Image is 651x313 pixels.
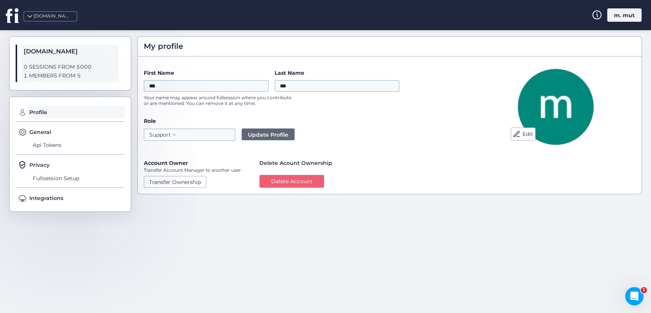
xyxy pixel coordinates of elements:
span: My profile [144,40,183,52]
button: Transfer Ownership [144,176,206,187]
span: Fullsession Setup [31,172,125,184]
p: Your name may appear around fullsession where you contribute or are mentioned. You can remove it ... [144,95,296,106]
span: Update Profile [248,131,288,139]
span: 1 [641,287,647,293]
span: 1 MEMBERS FROM 5 [24,71,117,80]
button: Delete Account [259,175,324,188]
iframe: Intercom live chat [625,287,643,305]
div: Support [149,131,171,139]
img: Avatar Picture [518,69,594,145]
span: 0 SESSIONS FROM 5000 [24,63,117,71]
label: Account Owner [144,160,188,166]
div: [DOMAIN_NAME] [34,13,72,20]
nz-select-item: Support [146,130,177,139]
label: Role [144,117,463,125]
label: Last Name [275,69,399,77]
p: Transfer Account Manager to another user [144,167,241,173]
span: General [29,128,51,136]
label: First Name [144,69,268,77]
span: Profile [27,106,125,118]
div: m. mut [607,8,641,22]
span: Integrations [29,194,63,202]
span: Privacy [29,161,50,169]
button: Edit [511,127,535,140]
span: Delete Acount Ownership [259,159,332,167]
button: Update Profile [241,128,295,140]
span: Api Tokens [31,139,125,152]
span: [DOMAIN_NAME] [24,47,117,56]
